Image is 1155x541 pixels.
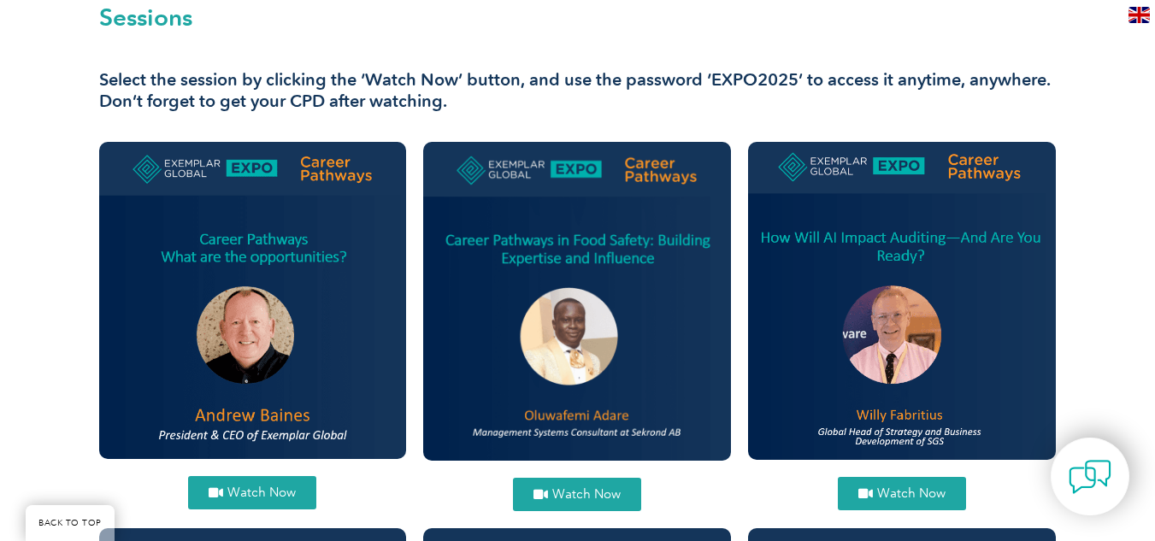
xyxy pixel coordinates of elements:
[838,477,966,510] a: Watch Now
[188,476,316,509] a: Watch Now
[99,5,1057,29] h2: Sessions
[99,69,1057,112] h3: Select the session by clicking the ‘Watch Now’ button, and use the password ‘EXPO2025’ to access ...
[1128,7,1150,23] img: en
[26,505,115,541] a: BACK TO TOP
[227,486,296,499] span: Watch Now
[99,142,407,459] img: andrew
[513,478,641,511] a: Watch Now
[748,142,1056,460] img: willy
[423,142,731,460] img: Oluwafemi
[1069,456,1111,498] img: contact-chat.png
[877,487,946,500] span: Watch Now
[552,488,621,501] span: Watch Now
